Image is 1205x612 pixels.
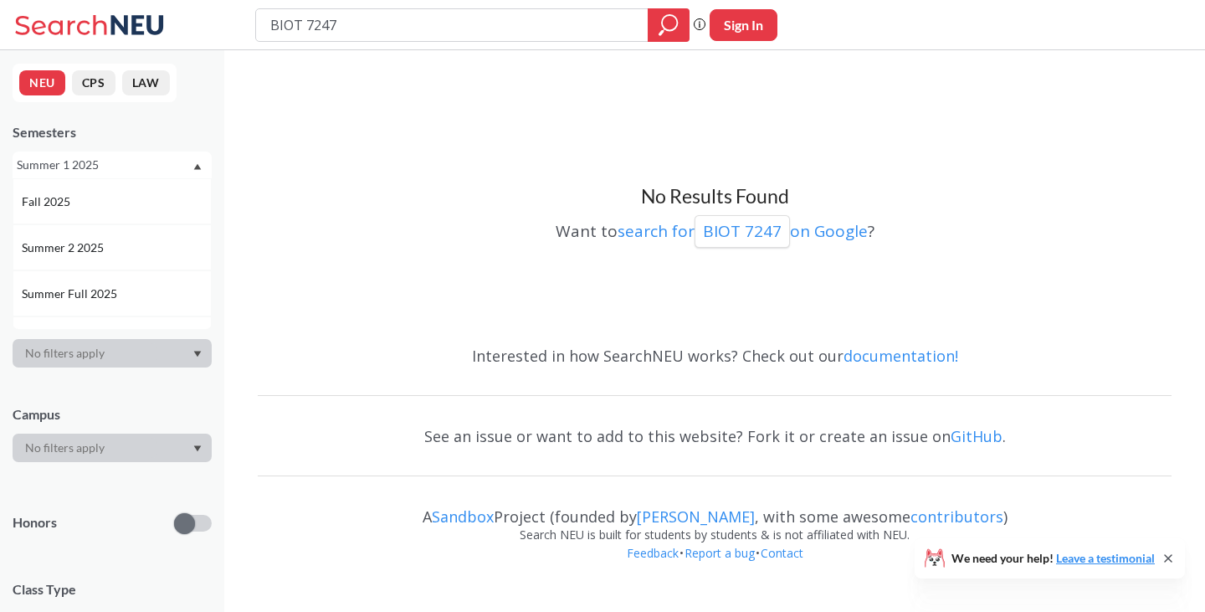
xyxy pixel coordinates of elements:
div: Summer 1 2025Dropdown arrowFall 2025Summer 2 2025Summer Full 2025Summer 1 2025Spring 2025Fall 202... [13,152,212,178]
svg: Dropdown arrow [193,445,202,452]
span: We need your help! [951,553,1155,564]
a: [PERSON_NAME] [637,507,755,527]
svg: Dropdown arrow [193,351,202,357]
button: CPS [72,70,115,95]
div: Dropdown arrow [13,339,212,368]
a: documentation! [843,346,958,366]
button: NEU [19,70,65,95]
a: GitHub [951,426,1002,446]
a: contributors [910,507,1003,527]
div: Interested in how SearchNEU works? Check out our [258,332,1172,380]
div: Campus [13,405,212,424]
div: magnifying glass [648,8,690,42]
a: Contact [760,545,804,561]
button: Sign In [710,9,777,41]
a: search forBIOT 7247on Google [618,220,868,242]
p: BIOT 7247 [703,220,782,243]
span: Summer Full 2025 [22,285,120,303]
h3: No Results Found [258,184,1172,209]
div: See an issue or want to add to this website? Fork it or create an issue on . [258,412,1172,460]
span: Class Type [13,580,212,599]
div: Semesters [13,123,212,141]
span: Summer 2 2025 [22,239,107,257]
div: • • [258,544,1172,588]
div: Want to ? [258,209,1172,248]
span: Fall 2025 [22,193,74,211]
button: LAW [122,70,170,95]
a: Report a bug [684,545,756,561]
div: Summer 1 2025 [17,156,192,174]
svg: magnifying glass [659,13,679,37]
svg: Dropdown arrow [193,163,202,170]
div: Search NEU is built for students by students & is not affiliated with NEU. [258,526,1172,544]
a: Sandbox [432,507,494,527]
div: A Project (founded by , with some awesome ) [258,492,1172,526]
a: Leave a testimonial [1056,551,1155,565]
a: Feedback [626,545,679,561]
input: Class, professor, course number, "phrase" [269,11,636,39]
p: Honors [13,513,57,532]
div: Dropdown arrow [13,434,212,462]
